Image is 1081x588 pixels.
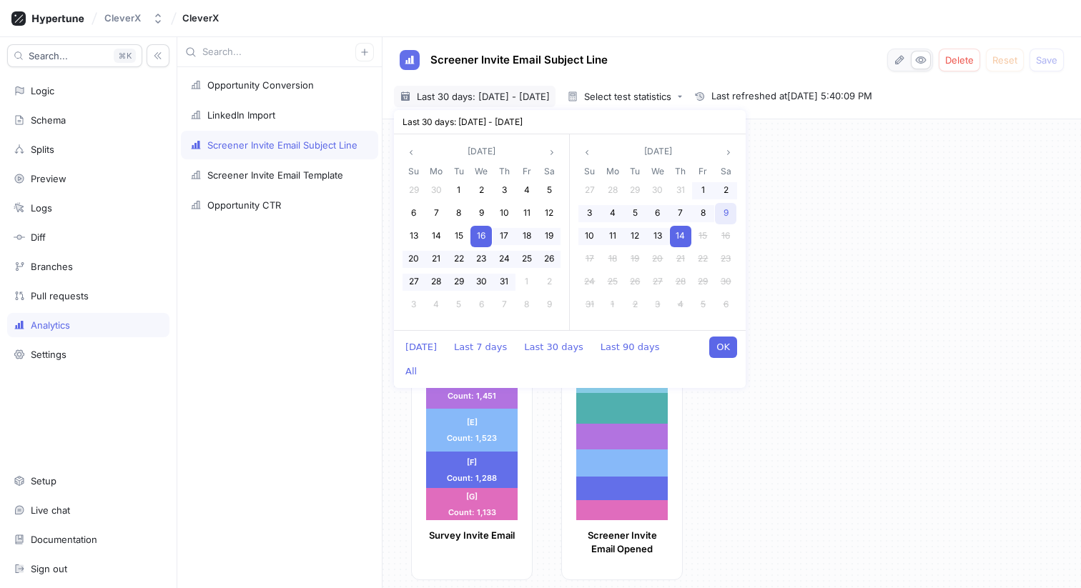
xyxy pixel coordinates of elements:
[655,299,660,309] span: 3
[403,271,425,293] div: 27
[425,225,448,248] div: 14 Jul 2025
[470,225,493,248] div: 16 Jul 2025
[525,276,528,286] span: 1
[670,249,691,270] div: 21
[538,203,560,224] div: 12
[516,249,538,270] div: 25
[699,230,707,241] span: 15
[692,271,714,293] div: 29
[647,203,668,224] div: 6
[714,271,737,294] div: 30 Aug 2025
[714,294,737,317] div: 06 Sep 2025
[638,143,678,160] button: [DATE]
[403,294,425,316] div: 3
[493,248,515,271] div: 24 Jul 2025
[493,225,515,248] div: 17 Jul 2025
[579,180,601,201] div: 27
[646,271,669,294] div: 27 Aug 2025
[715,203,736,224] div: 9
[578,179,601,202] div: 27 Jul 2025
[579,203,601,224] div: 3
[585,230,594,241] span: 10
[403,225,425,248] div: 13 Jul 2025
[714,202,737,225] div: 09 Aug 2025
[516,203,538,224] div: 11
[692,203,714,224] div: 8
[500,276,508,286] span: 31
[601,294,624,317] div: 01 Sep 2025
[31,534,97,545] div: Documentation
[470,203,492,224] div: 9
[493,249,515,270] div: 24
[7,527,169,552] a: Documentation
[669,271,692,294] div: 28 Aug 2025
[403,226,425,247] div: 13
[538,249,560,270] div: 26
[538,248,561,271] div: 26 Jul 2025
[579,271,601,293] div: 24
[425,179,448,202] div: 30 Jun 2025
[578,294,601,317] div: 31 Aug 2025
[692,248,715,271] div: 22 Aug 2025
[647,180,668,201] div: 30
[584,92,671,101] div: Select test statistics
[939,49,980,71] button: Delete
[692,180,714,201] div: 1
[470,202,493,225] div: 09 Jul 2025
[715,249,736,270] div: 23
[434,207,439,218] span: 7
[432,230,441,241] span: 14
[523,230,531,241] span: 18
[493,271,515,294] div: 31 Jul 2025
[721,276,731,286] span: 30
[538,202,561,225] div: 12 Jul 2025
[647,271,668,293] div: 27
[403,164,561,317] div: Jul 2025
[476,253,486,264] span: 23
[410,230,418,241] span: 13
[602,271,623,293] div: 25
[593,337,667,358] button: Last 90 days
[579,294,601,316] div: 31
[669,248,692,271] div: 21 Aug 2025
[670,203,691,224] div: 7
[701,299,706,309] span: 5
[652,253,663,264] span: 20
[624,226,646,247] div: 12
[425,248,448,271] div: 21 Jul 2025
[601,248,624,271] div: 18 Aug 2025
[430,54,608,66] span: Screener Invite Email Subject Line
[538,294,561,317] div: 09 Aug 2025
[425,180,447,201] div: 30
[609,230,616,241] span: 11
[31,144,54,155] div: Splits
[448,271,470,293] div: 29
[608,276,618,286] span: 25
[493,180,515,201] div: 3
[515,248,538,271] div: 25 Jul 2025
[448,248,470,271] div: 22 Jul 2025
[670,294,691,316] div: 4
[425,203,447,224] div: 7
[516,294,538,316] div: 8
[456,299,461,309] span: 5
[403,203,425,224] div: 6
[587,207,592,218] span: 3
[515,294,538,317] div: 08 Aug 2025
[646,294,669,317] div: 03 Sep 2025
[448,294,470,316] div: 5
[624,203,646,224] div: 5
[578,248,601,271] div: 17 Aug 2025
[992,56,1017,64] span: Reset
[578,225,601,248] div: 10 Aug 2025
[448,180,470,201] div: 1
[669,202,692,225] div: 07 Aug 2025
[479,207,484,218] span: 9
[476,276,487,286] span: 30
[724,207,729,218] span: 9
[470,271,493,294] div: 30 Jul 2025
[99,6,169,30] button: CleverX
[543,143,561,161] button: angle right
[448,225,470,248] div: 15 Jul 2025
[721,230,730,241] span: 16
